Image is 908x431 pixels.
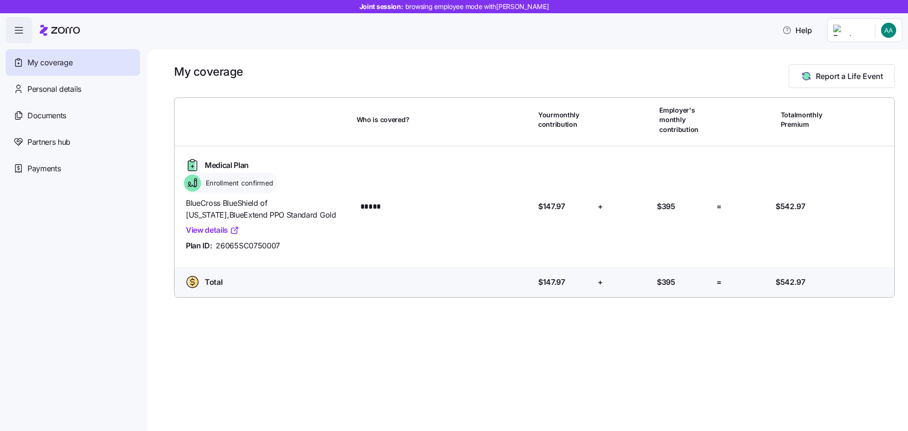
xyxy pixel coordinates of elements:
[6,76,140,102] a: Personal details
[186,197,349,221] span: BlueCross BlueShield of [US_STATE] , BlueExtend PPO Standard Gold
[27,83,81,95] span: Personal details
[538,110,591,130] span: Your monthly contribution
[205,159,249,171] span: Medical Plan
[6,102,140,129] a: Documents
[716,276,722,288] span: =
[6,129,140,155] a: Partners hub
[538,276,565,288] span: $147.97
[776,201,805,212] span: $542.97
[174,64,243,79] h1: My coverage
[789,64,895,88] button: Report a Life Event
[186,224,239,236] a: View details
[27,57,72,69] span: My coverage
[716,201,722,212] span: =
[405,2,549,11] span: browsing employee mode with [PERSON_NAME]
[538,201,565,212] span: $147.97
[657,276,675,288] span: $395
[657,201,675,212] span: $395
[27,110,66,122] span: Documents
[833,25,867,36] img: Employer logo
[598,201,603,212] span: +
[216,240,280,252] span: 26065SC0750007
[205,276,222,288] span: Total
[659,106,712,134] span: Employer's monthly contribution
[6,49,140,76] a: My coverage
[359,2,549,11] span: Joint session:
[27,163,61,175] span: Payments
[186,240,212,252] span: Plan ID:
[782,25,812,36] span: Help
[357,115,410,124] span: Who is covered?
[775,21,820,40] button: Help
[6,155,140,182] a: Payments
[881,23,896,38] img: ff1fb8dad8c8b6f179c3506ce29d828c
[203,178,273,188] span: Enrollment confirmed
[781,110,834,130] span: Total monthly Premium
[598,276,603,288] span: +
[27,136,70,148] span: Partners hub
[776,276,805,288] span: $542.97
[816,70,883,82] span: Report a Life Event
